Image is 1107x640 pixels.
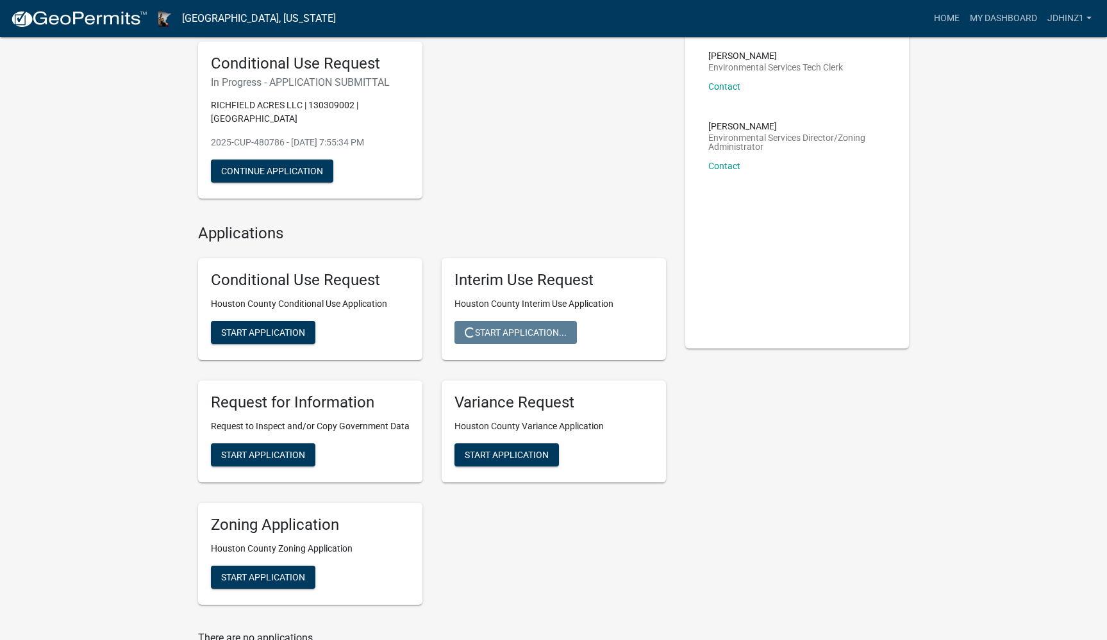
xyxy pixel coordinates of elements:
[465,327,567,338] span: Start Application...
[211,516,410,534] h5: Zoning Application
[708,133,886,151] p: Environmental Services Director/Zoning Administrator
[929,6,965,31] a: Home
[158,10,172,27] img: Houston County, Minnesota
[708,161,740,171] a: Contact
[198,224,666,243] h4: Applications
[211,160,333,183] button: Continue Application
[708,122,886,131] p: [PERSON_NAME]
[211,54,410,73] h5: Conditional Use Request
[198,224,666,614] wm-workflow-list-section: Applications
[454,443,559,466] button: Start Application
[221,571,305,582] span: Start Application
[465,449,549,459] span: Start Application
[211,76,410,88] h6: In Progress - APPLICATION SUBMITTAL
[211,566,315,589] button: Start Application
[211,99,410,126] p: RICHFIELD ACRES LLC | 130309002 | [GEOGRAPHIC_DATA]
[965,6,1042,31] a: My Dashboard
[211,271,410,290] h5: Conditional Use Request
[211,420,410,433] p: Request to Inspect and/or Copy Government Data
[182,8,336,29] a: [GEOGRAPHIC_DATA], [US_STATE]
[221,449,305,459] span: Start Application
[708,51,843,60] p: [PERSON_NAME]
[211,136,410,149] p: 2025-CUP-480786 - [DATE] 7:55:34 PM
[211,321,315,344] button: Start Application
[1042,6,1097,31] a: JDHinz1
[454,420,653,433] p: Houston County Variance Application
[454,271,653,290] h5: Interim Use Request
[211,393,410,412] h5: Request for Information
[454,297,653,311] p: Houston County Interim Use Application
[454,321,577,344] button: Start Application...
[211,297,410,311] p: Houston County Conditional Use Application
[221,327,305,338] span: Start Application
[454,393,653,412] h5: Variance Request
[211,443,315,466] button: Start Application
[211,542,410,555] p: Houston County Zoning Application
[708,81,740,92] a: Contact
[708,63,843,72] p: Environmental Services Tech Clerk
